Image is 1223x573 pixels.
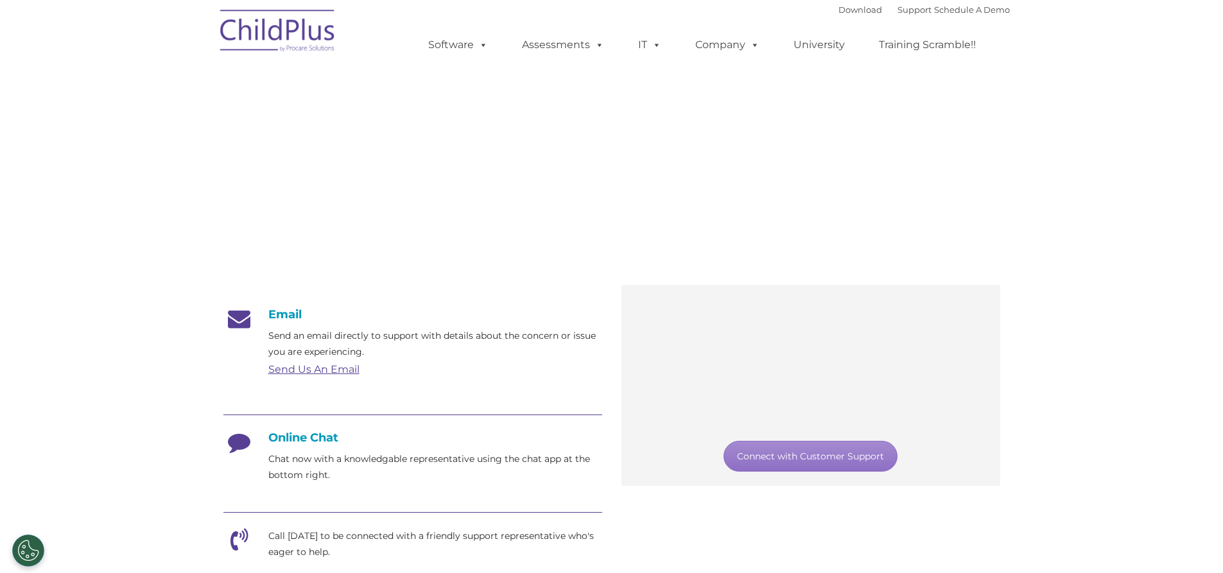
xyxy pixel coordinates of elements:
[268,328,602,360] p: Send an email directly to support with details about the concern or issue you are experiencing.
[866,32,989,58] a: Training Scramble!!
[838,4,882,15] a: Download
[223,307,602,321] h4: Email
[509,32,617,58] a: Assessments
[268,363,360,375] a: Send Us An Email
[838,4,1010,15] font: |
[268,528,602,560] p: Call [DATE] to be connected with a friendly support representative who's eager to help.
[12,535,44,567] button: Cookies Settings
[781,32,858,58] a: University
[223,431,602,445] h4: Online Chat
[898,4,932,15] a: Support
[724,441,898,472] a: Connect with Customer Support
[268,451,602,483] p: Chat now with a knowledgable representative using the chat app at the bottom right.
[934,4,1010,15] a: Schedule A Demo
[625,32,674,58] a: IT
[682,32,772,58] a: Company
[415,32,501,58] a: Software
[214,1,342,65] img: ChildPlus by Procare Solutions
